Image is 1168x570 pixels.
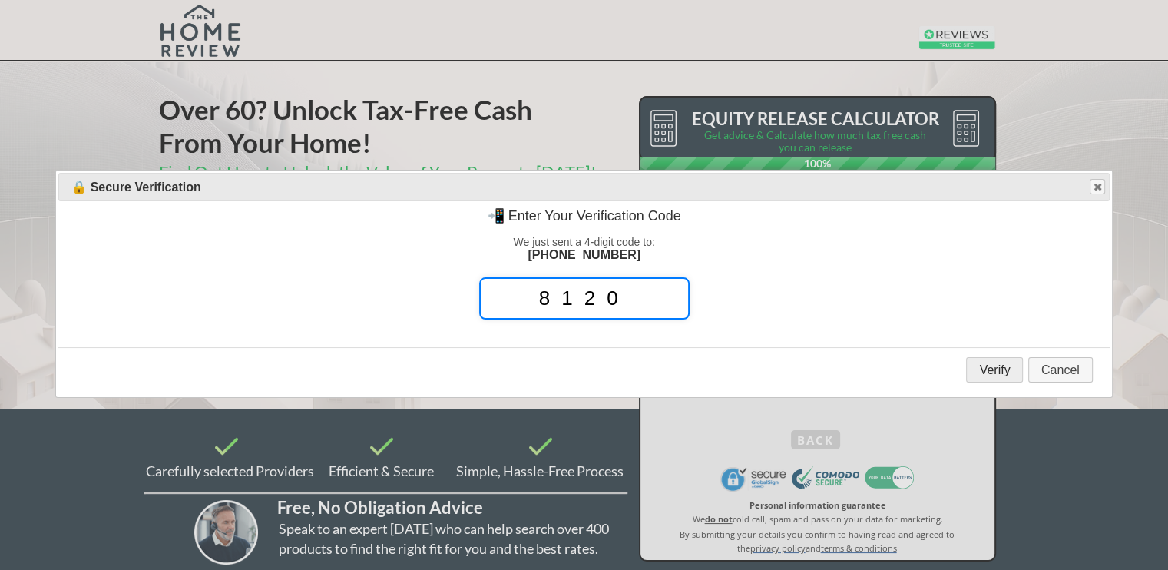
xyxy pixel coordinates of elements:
[1090,179,1105,194] button: Close
[71,248,1097,262] p: [PHONE_NUMBER]
[966,357,1023,383] button: Verify
[71,236,1097,248] p: We just sent a 4-digit code to:
[71,207,1097,224] p: 📲 Enter Your Verification Code
[1028,357,1093,383] button: Cancel
[479,277,690,320] input: ••••
[71,180,994,194] span: 🔒 Secure Verification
